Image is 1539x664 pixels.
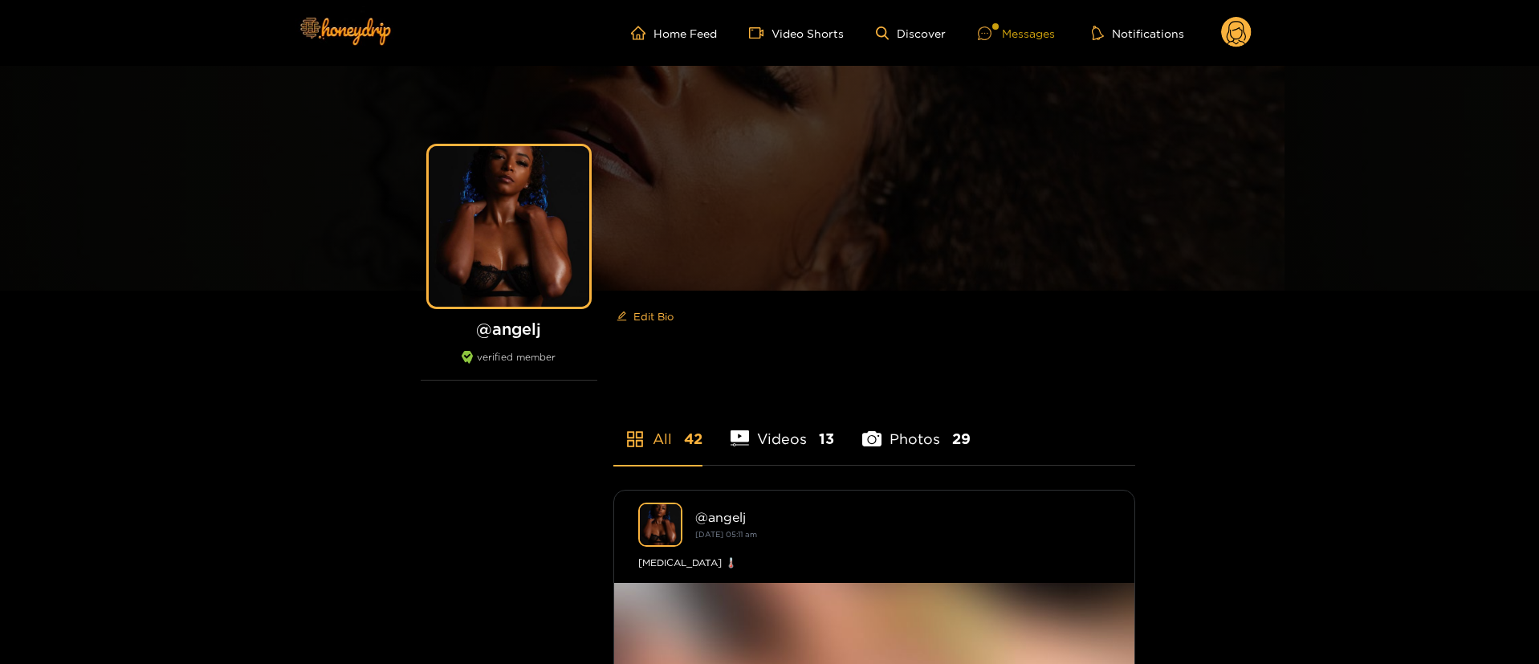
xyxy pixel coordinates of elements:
[876,26,946,40] a: Discover
[819,429,834,449] span: 13
[1087,25,1189,41] button: Notifications
[749,26,772,40] span: video-camera
[684,429,702,449] span: 42
[613,303,677,329] button: editEdit Bio
[421,351,597,381] div: verified member
[631,26,717,40] a: Home Feed
[625,430,645,449] span: appstore
[695,530,757,539] small: [DATE] 05:11 am
[731,393,835,465] li: Videos
[421,319,597,339] h1: @ angelj
[952,429,971,449] span: 29
[631,26,653,40] span: home
[862,393,971,465] li: Photos
[695,510,1110,524] div: @ angelj
[613,393,702,465] li: All
[638,555,1110,571] div: [MEDICAL_DATA] 🌡️
[633,308,674,324] span: Edit Bio
[978,24,1055,43] div: Messages
[749,26,844,40] a: Video Shorts
[617,311,627,323] span: edit
[638,503,682,547] img: angelj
